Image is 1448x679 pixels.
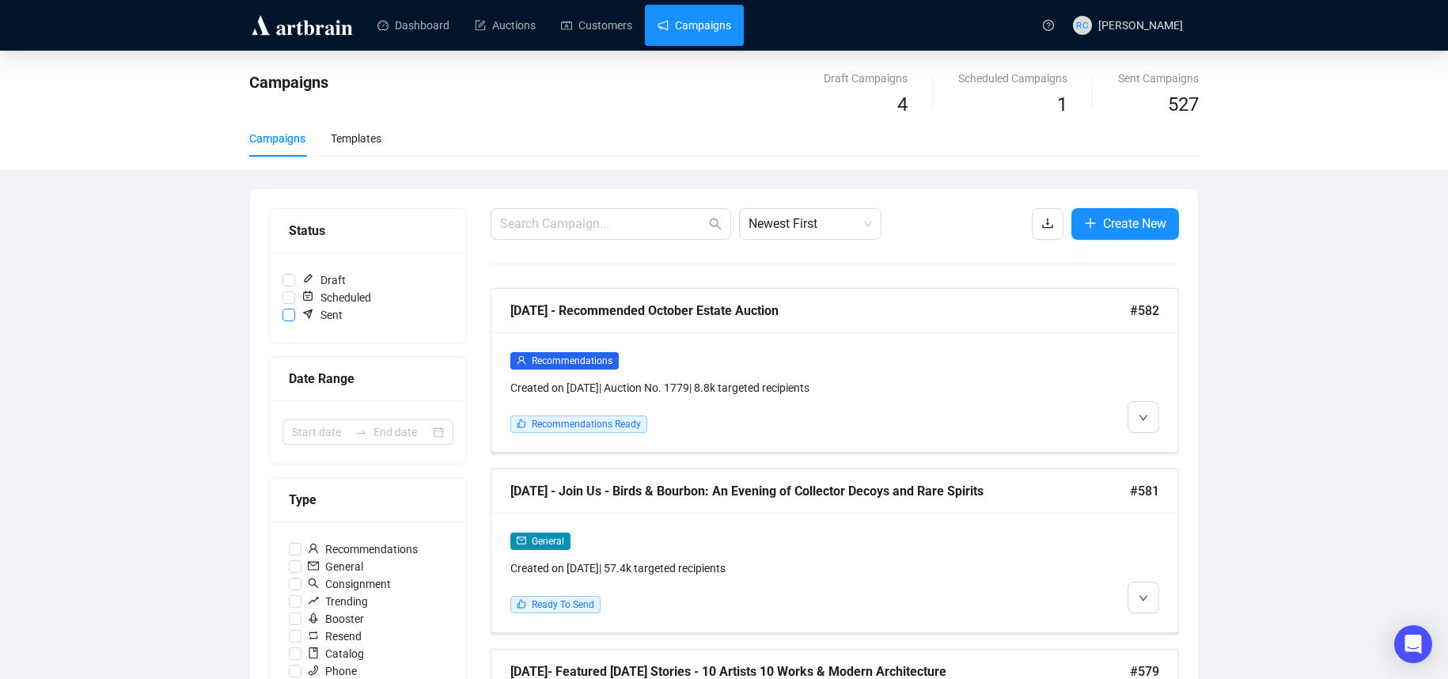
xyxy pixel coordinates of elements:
span: to [354,426,367,438]
img: logo [249,13,355,38]
span: Recommendations [301,541,424,558]
span: Booster [301,610,370,628]
span: rise [308,595,319,606]
span: search [308,578,319,589]
span: down [1139,594,1148,603]
span: download [1041,217,1054,229]
div: Open Intercom Messenger [1394,625,1432,663]
span: Newest First [749,209,872,239]
span: Recommendations [532,355,612,366]
span: #581 [1130,481,1159,501]
a: [DATE] - Recommended October Estate Auction#582userRecommendationsCreated on [DATE]| Auction No. ... [491,288,1179,453]
span: like [517,599,526,609]
div: Created on [DATE] | 57.4k targeted recipients [510,560,995,577]
div: Type [289,490,447,510]
span: phone [308,665,319,676]
span: Recommendations Ready [532,419,641,430]
input: Start date [292,423,348,441]
span: user [308,543,319,554]
span: search [709,218,722,230]
span: General [301,558,370,575]
div: Templates [331,130,381,147]
span: #582 [1130,301,1159,321]
a: Customers [561,5,632,46]
span: Scheduled [295,289,377,306]
div: Created on [DATE] | Auction No. 1779 | 8.8k targeted recipients [510,379,995,396]
div: Campaigns [249,130,305,147]
span: book [308,647,319,658]
span: Trending [301,593,374,610]
span: down [1139,413,1148,423]
span: mail [517,536,526,545]
span: Create New [1103,214,1166,233]
span: Consignment [301,575,397,593]
button: Create New [1071,208,1179,240]
span: RC [1076,17,1088,32]
a: Campaigns [658,5,731,46]
span: mail [308,560,319,571]
div: [DATE] - Join Us - Birds & Bourbon: An Evening of Collector Decoys and Rare Spirits [510,481,1130,501]
span: question-circle [1043,20,1054,31]
div: Draft Campaigns [824,70,908,87]
input: End date [373,423,430,441]
input: Search Campaign... [500,214,706,233]
a: Dashboard [377,5,449,46]
a: Auctions [475,5,536,46]
span: Campaigns [249,73,328,92]
div: [DATE] - Recommended October Estate Auction [510,301,1130,321]
div: Sent Campaigns [1118,70,1199,87]
span: like [517,419,526,428]
div: Date Range [289,369,447,389]
span: swap-right [354,426,367,438]
span: [PERSON_NAME] [1098,19,1183,32]
span: General [532,536,564,547]
span: Resend [301,628,368,645]
span: Sent [295,306,349,324]
a: [DATE] - Join Us - Birds & Bourbon: An Evening of Collector Decoys and Rare Spirits#581mailGenera... [491,468,1179,633]
span: Draft [295,271,352,289]
span: 527 [1168,93,1199,116]
span: Ready To Send [532,599,594,610]
span: plus [1084,217,1097,229]
div: Status [289,221,447,241]
span: Catalog [301,645,370,662]
span: 1 [1057,93,1067,116]
span: retweet [308,630,319,641]
div: Scheduled Campaigns [958,70,1067,87]
span: user [517,355,526,365]
span: rocket [308,613,319,624]
span: 4 [897,93,908,116]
